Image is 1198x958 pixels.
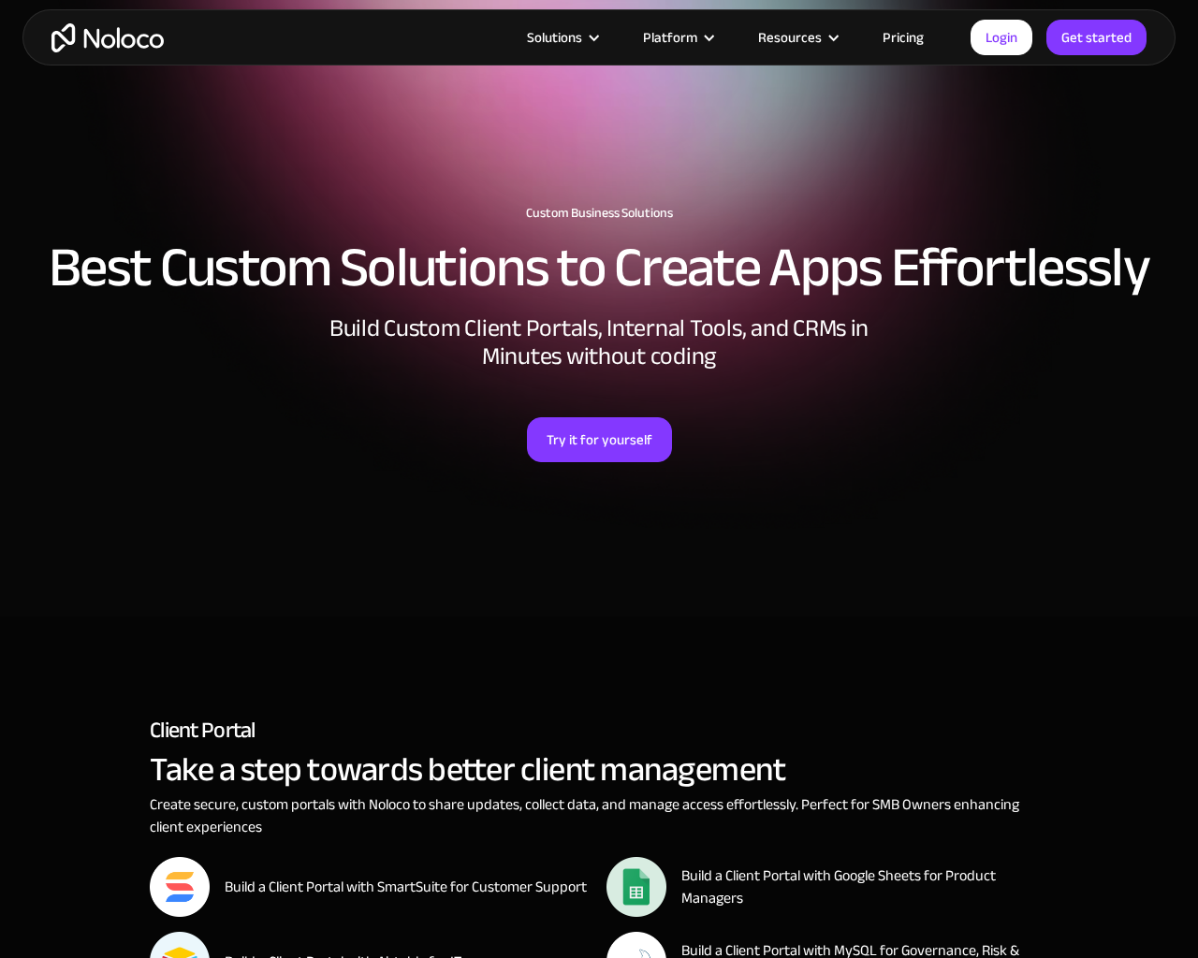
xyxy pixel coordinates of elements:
div: Resources [735,25,859,50]
a: home [51,23,164,52]
div: Solutions [504,25,620,50]
a: Login [971,20,1032,55]
a: Build a Client Portal with Google Sheets for Product Managers [606,857,1048,917]
div: Solutions [527,25,582,50]
div: Build a Client Portal with SmartSuite for Customer Support [225,876,587,898]
div: Platform [643,25,697,50]
h3: Take a step towards better client management [150,756,1048,784]
a: Try it for yourself [527,417,672,462]
h2: Best Custom Solutions to Create Apps Effortlessly [19,239,1179,296]
div: Platform [620,25,735,50]
h2: Client Portal [150,705,1048,756]
a: Build a Client Portal with SmartSuite for Customer Support [150,857,592,917]
p: Create secure, custom portals with Noloco to share updates, collect data, and manage access effor... [150,793,1048,838]
div: Build a Client Portal with Google Sheets for Product Managers [681,864,1048,909]
h1: Custom Business Solutions [19,206,1179,221]
a: Get started [1046,20,1147,55]
div: Build Custom Client Portals, Internal Tools, and CRMs in Minutes without coding [318,314,880,370]
div: Resources [758,25,822,50]
a: Pricing [859,25,947,50]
